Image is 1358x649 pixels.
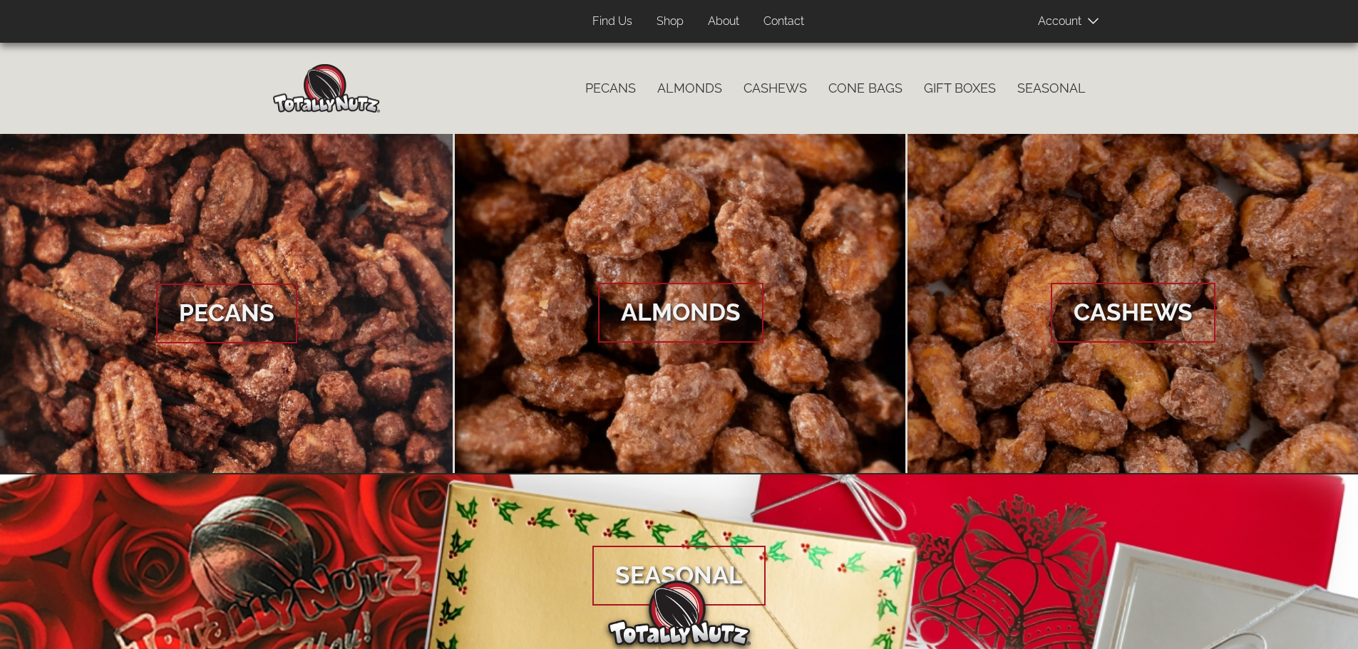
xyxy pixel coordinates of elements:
[592,546,766,606] span: Seasonal
[697,8,750,36] a: About
[913,73,1007,103] a: Gift Boxes
[455,134,906,474] a: Almonds
[582,8,643,36] a: Find Us
[1007,73,1096,103] a: Seasonal
[1051,283,1215,343] span: Cashews
[598,283,763,343] span: Almonds
[156,284,297,343] span: Pecans
[733,73,818,103] a: Cashews
[753,8,815,36] a: Contact
[575,73,647,103] a: Pecans
[646,8,694,36] a: Shop
[818,73,913,103] a: Cone Bags
[273,64,380,113] img: Home
[647,73,733,103] a: Almonds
